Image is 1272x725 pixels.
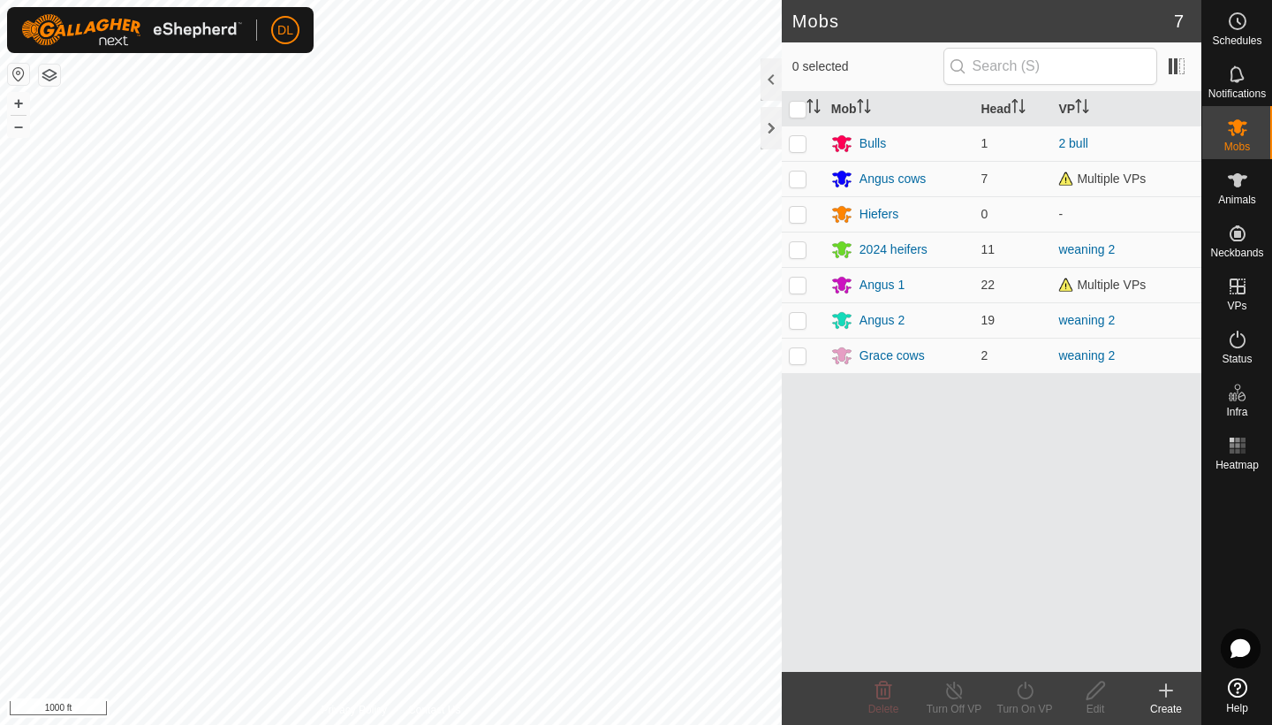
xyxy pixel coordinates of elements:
span: 1 [980,136,988,150]
button: + [8,93,29,114]
a: weaning 2 [1058,242,1115,256]
a: Privacy Policy [321,702,387,718]
span: Help [1226,703,1248,714]
div: Bulls [859,134,886,153]
div: Edit [1060,701,1131,717]
div: 2024 heifers [859,240,927,259]
span: Multiple VPs [1058,172,1146,186]
p-sorticon: Activate to sort [1011,102,1026,116]
div: Hiefers [859,205,898,224]
button: Reset Map [8,64,29,85]
span: Notifications [1208,88,1266,99]
span: Delete [868,703,899,715]
img: Gallagher Logo [21,14,242,46]
div: Grace cows [859,347,925,365]
div: Angus 2 [859,311,905,330]
span: Infra [1226,407,1247,417]
span: Heatmap [1215,460,1259,470]
button: Map Layers [39,65,60,86]
span: 7 [980,172,988,186]
span: Schedules [1212,35,1261,46]
span: Animals [1218,195,1256,205]
span: Status [1222,354,1252,364]
a: weaning 2 [1058,348,1115,362]
div: Turn On VP [989,701,1060,717]
span: 7 [1174,8,1184,34]
a: 2 bull [1058,136,1087,150]
span: VPs [1227,301,1246,311]
span: Mobs [1224,141,1250,152]
div: Create [1131,701,1201,717]
th: VP [1051,92,1201,126]
span: 0 [980,207,988,221]
span: 22 [980,278,995,292]
span: DL [277,21,293,40]
button: – [8,116,29,137]
span: 11 [980,242,995,256]
p-sorticon: Activate to sort [806,102,821,116]
a: Help [1202,671,1272,721]
th: Mob [824,92,974,126]
span: Neckbands [1210,248,1263,258]
span: 0 selected [792,57,943,76]
span: 2 [980,348,988,362]
p-sorticon: Activate to sort [857,102,871,116]
div: Angus 1 [859,276,905,294]
p-sorticon: Activate to sort [1075,102,1089,116]
td: - [1051,196,1201,232]
div: Angus cows [859,170,926,188]
h2: Mobs [792,11,1174,32]
a: Contact Us [408,702,460,718]
span: Multiple VPs [1058,278,1146,292]
span: 19 [980,313,995,327]
th: Head [973,92,1051,126]
div: Turn Off VP [919,701,989,717]
a: weaning 2 [1058,313,1115,327]
input: Search (S) [943,48,1157,85]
